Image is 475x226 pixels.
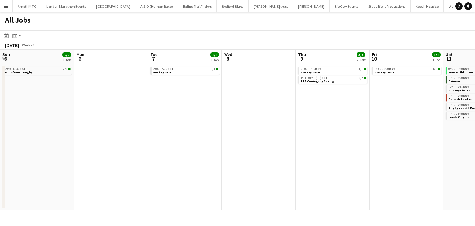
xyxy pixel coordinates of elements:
[446,52,453,57] span: Sat
[301,70,323,74] span: Hockey - Astro
[301,76,366,83] a: 14:45-01:45 (Fri)BST2/2RAF Coningsby Boxing
[371,55,377,62] span: 10
[448,112,469,115] span: 17:30-21:30
[153,70,175,74] span: Hockey - Astro
[301,67,321,71] span: 09:00-15:30
[301,76,327,80] span: 14:45-01:45 (Fri)
[448,70,473,74] span: MHM Build Cover
[5,67,26,71] span: 09:30-12:30
[463,85,469,89] span: BST
[75,55,84,62] span: 6
[223,55,232,62] span: 8
[216,68,218,70] span: 1/1
[448,97,472,101] span: Cornish Pirates
[444,0,469,12] button: Wolf Runs
[5,67,71,74] a: 09:30-12:30BST2/2Minis/Youth Rugby
[432,58,440,62] div: 1 Job
[330,0,363,12] button: Big Cow Events
[178,0,217,12] button: Ealing Trailfinders
[463,112,469,116] span: BST
[374,67,395,71] span: 18:00-22:00
[463,76,469,80] span: BST
[5,42,19,48] div: [DATE]
[448,103,469,106] span: 13:30-17:30
[374,70,396,74] span: Hockey - Astro
[19,67,26,71] span: BST
[374,67,440,74] a: 18:00-22:00BST1/1Hockey - Astro
[150,67,220,76] div: 09:00-15:30BST1/1Hockey - Astro
[463,67,469,71] span: BST
[153,67,218,74] a: 09:00-15:30BST1/1Hockey - Astro
[298,67,367,76] div: 09:00-15:30BST1/1Hockey - Astro
[91,0,135,12] button: [GEOGRAPHIC_DATA]
[372,52,377,57] span: Fri
[363,0,411,12] button: Stage Right Productions
[2,55,10,62] span: 5
[298,52,306,57] span: Thu
[217,0,249,12] button: Bedford Blues
[448,88,470,92] span: Hockey - Astro
[411,0,444,12] button: Keech Hospice
[167,67,173,71] span: BST
[63,67,67,71] span: 2/2
[433,67,437,71] span: 1/1
[63,58,71,62] div: 1 Job
[62,52,71,57] span: 2/2
[13,0,41,12] button: Ampthill TC
[364,68,366,70] span: 1/1
[224,52,232,57] span: Wed
[301,67,366,74] a: 09:00-15:30BST1/1Hockey - Astro
[445,55,453,62] span: 11
[359,67,363,71] span: 1/1
[2,67,72,76] div: 09:30-12:30BST2/2Minis/Youth Rugby
[357,58,366,62] div: 2 Jobs
[463,94,469,98] span: BST
[448,79,460,83] span: Chinnor
[315,67,321,71] span: BST
[372,67,441,76] div: 18:00-22:00BST1/1Hockey - Astro
[432,52,441,57] span: 1/1
[448,85,469,89] span: 12:45-17:15
[2,52,10,57] span: Sun
[297,55,306,62] span: 9
[448,76,469,80] span: 11:30-18:00
[150,52,157,57] span: Tue
[463,103,469,107] span: BST
[293,0,330,12] button: [PERSON_NAME]
[357,52,365,57] span: 3/3
[321,76,327,80] span: BST
[210,52,219,57] span: 1/1
[5,70,32,74] span: Minis/Youth Rugby
[438,68,440,70] span: 1/1
[20,43,36,47] span: Week 41
[76,52,84,57] span: Mon
[153,67,173,71] span: 09:00-15:30
[135,0,178,12] button: A.S.O (Human Race)
[301,79,334,83] span: RAF Coningsby Boxing
[249,0,293,12] button: [PERSON_NAME] trust
[389,67,395,71] span: BST
[448,115,469,119] span: Leeds Knights
[149,55,157,62] span: 7
[41,0,91,12] button: London Marathon Events
[364,77,366,79] span: 2/2
[298,76,367,85] div: 14:45-01:45 (Fri)BST2/2RAF Coningsby Boxing
[359,76,363,80] span: 2/2
[448,67,469,71] span: 04:00-15:30
[68,68,71,70] span: 2/2
[211,67,215,71] span: 1/1
[448,94,469,98] span: 13:15-17:30
[211,58,219,62] div: 1 Job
